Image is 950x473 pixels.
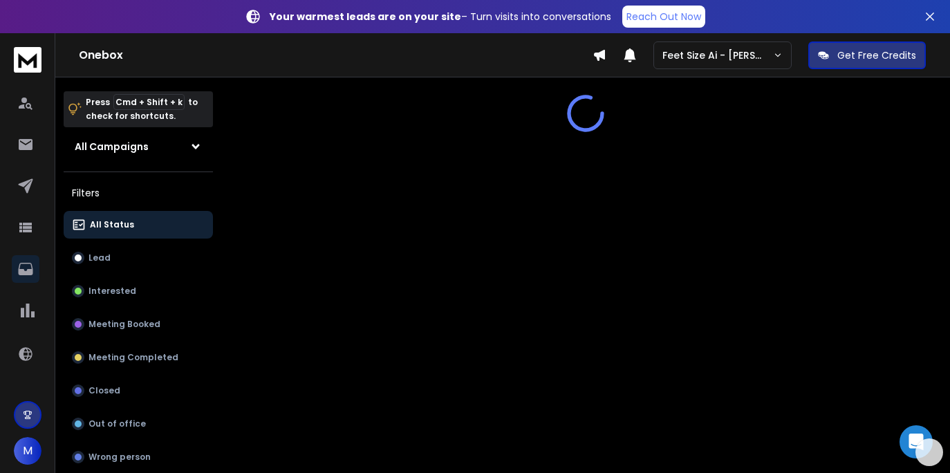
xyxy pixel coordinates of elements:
h1: All Campaigns [75,140,149,154]
button: All Campaigns [64,133,213,160]
a: Reach Out Now [622,6,705,28]
p: Feet Size Ai - [PERSON_NAME] [662,48,773,62]
p: Closed [89,385,120,396]
p: Get Free Credits [837,48,916,62]
button: M [14,437,41,465]
p: Wrong person [89,452,151,463]
button: Interested [64,277,213,305]
p: Out of office [89,418,146,429]
button: Lead [64,244,213,272]
p: All Status [90,219,134,230]
img: logo [14,47,41,73]
button: All Status [64,211,213,239]
p: Interested [89,286,136,297]
h3: Filters [64,183,213,203]
button: Out of office [64,410,213,438]
button: Meeting Booked [64,310,213,338]
p: Reach Out Now [626,10,701,24]
div: Open Intercom Messenger [900,425,933,458]
p: Press to check for shortcuts. [86,95,198,123]
button: Closed [64,377,213,405]
button: Wrong person [64,443,213,471]
p: Meeting Booked [89,319,160,330]
p: Meeting Completed [89,352,178,363]
p: Lead [89,252,111,263]
span: Cmd + Shift + k [113,94,185,110]
p: – Turn visits into conversations [270,10,611,24]
strong: Your warmest leads are on your site [270,10,461,24]
h1: Onebox [79,47,593,64]
button: Get Free Credits [808,41,926,69]
button: Meeting Completed [64,344,213,371]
